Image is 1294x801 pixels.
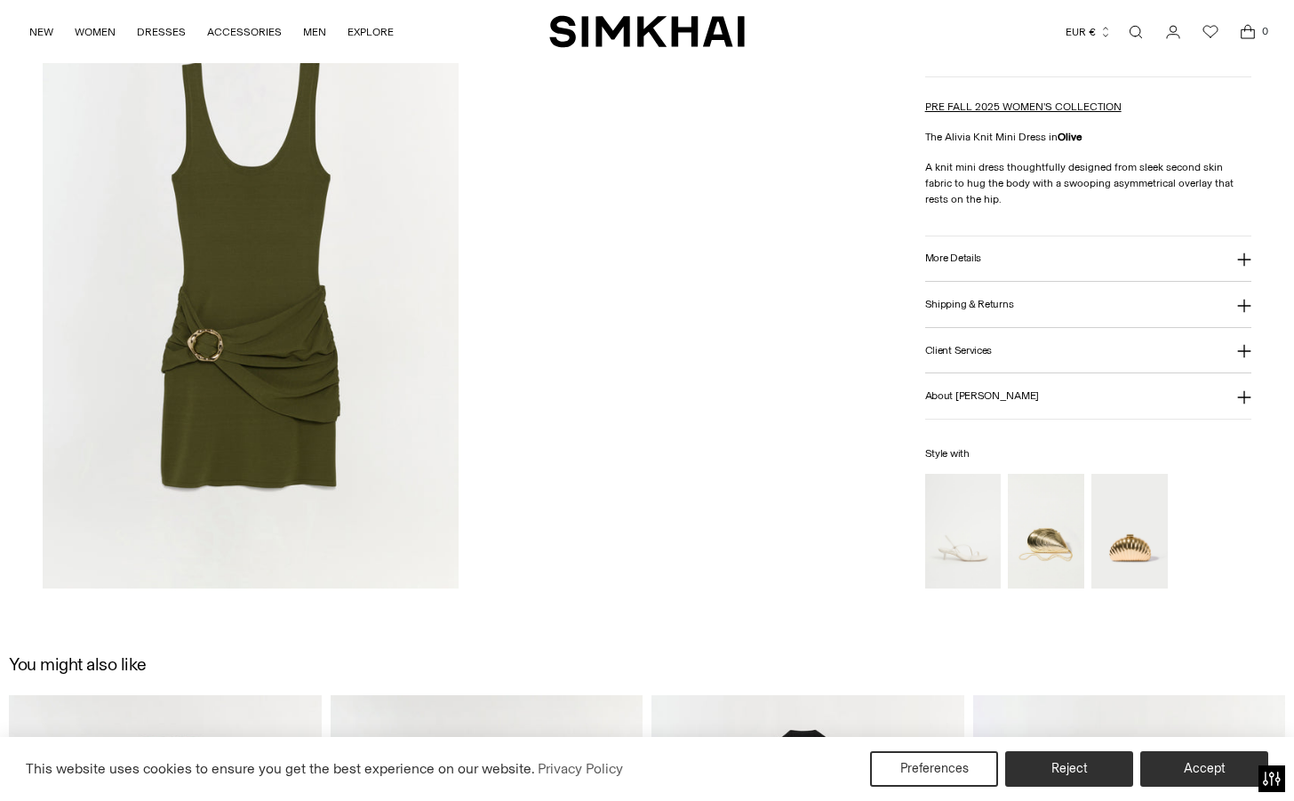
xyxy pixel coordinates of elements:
[925,344,993,356] h3: Client Services
[347,12,394,52] a: EXPLORE
[1091,474,1168,589] img: Monet Clutch
[1140,751,1268,787] button: Accept
[303,12,326,52] a: MEN
[925,299,1014,310] h3: Shipping & Returns
[925,474,1002,589] img: Cedonia Kitten Heel Sandal
[26,760,535,777] span: This website uses cookies to ensure you get the best experience on our website.
[925,236,1251,281] button: More Details
[1155,14,1191,50] a: Go to the account page
[925,158,1251,206] p: A knit mini dress thoughtfully designed from sleek second skin fabric to hug the body with a swoo...
[1005,751,1133,787] button: Reject
[1066,12,1112,52] button: EUR €
[1118,14,1154,50] a: Open search modal
[207,12,282,52] a: ACCESSORIES
[925,390,1039,402] h3: About [PERSON_NAME]
[925,282,1251,327] button: Shipping & Returns
[1008,474,1084,589] img: Bridget Metal Oyster Clutch
[29,12,53,52] a: NEW
[9,654,147,674] h2: You might also like
[925,373,1251,419] button: About [PERSON_NAME]
[925,128,1251,144] p: The Alivia Knit Mini Dress in
[549,14,745,49] a: SIMKHAI
[925,448,1251,460] h6: Style with
[1058,130,1082,142] strong: Olive
[1230,14,1266,50] a: Open cart modal
[925,327,1251,372] button: Client Services
[925,100,1122,112] a: PRE FALL 2025 WOMEN'S COLLECTION
[535,756,626,782] a: Privacy Policy (opens in a new tab)
[1257,23,1273,39] span: 0
[870,751,998,787] button: Preferences
[1193,14,1228,50] a: Wishlist
[75,12,116,52] a: WOMEN
[925,252,981,264] h3: More Details
[137,12,186,52] a: DRESSES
